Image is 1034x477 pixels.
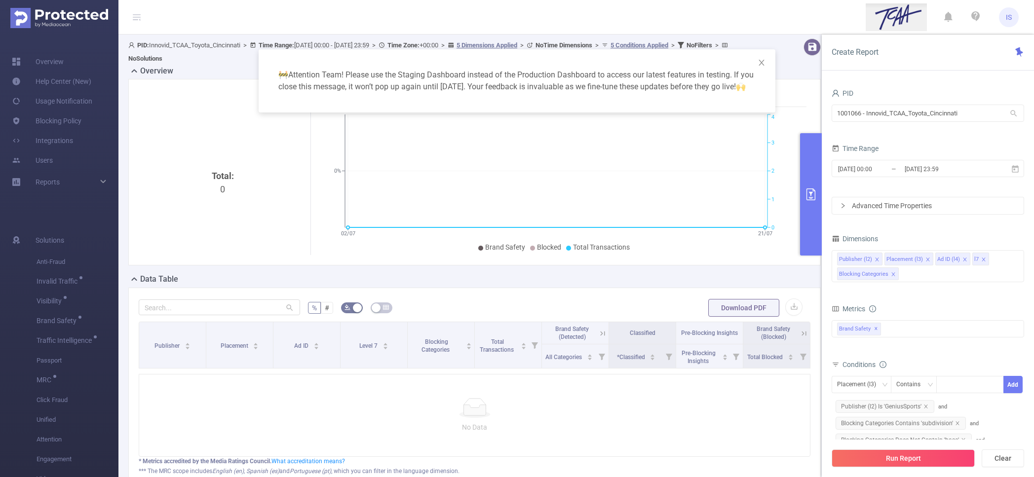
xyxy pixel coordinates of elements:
[875,257,880,263] i: icon: close
[880,361,886,368] i: icon: info-circle
[832,305,865,313] span: Metrics
[981,257,986,263] i: icon: close
[837,323,881,335] span: Brand Safety
[882,382,888,389] i: icon: down
[869,305,876,312] i: icon: info-circle
[832,404,970,427] span: and
[832,89,840,97] i: icon: user
[904,162,984,176] input: End date
[955,421,960,426] i: icon: close
[840,203,846,209] i: icon: right
[972,253,989,265] li: l7
[982,449,1024,467] button: Clear
[886,253,923,266] div: Placement (l3)
[278,70,288,79] span: warning
[837,267,899,280] li: Blocking Categories
[961,438,966,442] i: icon: close
[832,197,1024,214] div: icon: rightAdvanced Time Properties
[837,253,882,265] li: Publisher (l2)
[839,268,888,281] div: Blocking Categories
[832,47,879,57] span: Create Report
[925,257,930,263] i: icon: close
[923,404,928,409] i: icon: close
[843,361,886,368] span: Conditions
[891,272,896,278] i: icon: close
[832,449,975,467] button: Run Report
[935,253,970,265] li: Ad ID (l4)
[758,59,766,67] i: icon: close
[837,376,883,393] div: Placement (l3)
[832,235,878,243] span: Dimensions
[974,253,979,266] div: l7
[896,376,927,393] div: Contains
[836,400,934,413] span: Publisher (l2) Is 'GeniusSports'
[1003,376,1023,393] button: Add
[937,253,960,266] div: Ad ID (l4)
[832,145,879,152] span: Time Range
[837,162,917,176] input: Start date
[832,89,853,97] span: PID
[836,417,966,430] span: Blocking Categories Contains 'subdivision'
[874,323,878,335] span: ✕
[748,49,775,77] button: Close
[836,434,972,446] span: Blocking Categories Does Not Contain 'base'
[927,382,933,389] i: icon: down
[884,253,933,265] li: Placement (l3)
[839,253,872,266] div: Publisher (l2)
[736,82,746,91] span: highfive
[962,257,967,263] i: icon: close
[832,420,979,443] span: and
[270,61,764,101] div: Attention Team! Please use the Staging Dashboard instead of the Production Dashboard to access ou...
